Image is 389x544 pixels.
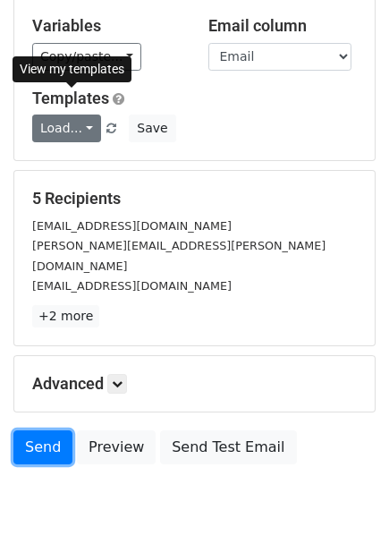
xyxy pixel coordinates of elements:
[300,458,389,544] iframe: Chat Widget
[32,189,357,208] h5: 5 Recipients
[32,16,182,36] h5: Variables
[32,219,232,233] small: [EMAIL_ADDRESS][DOMAIN_NAME]
[32,305,99,327] a: +2 more
[77,430,156,464] a: Preview
[208,16,358,36] h5: Email column
[32,115,101,142] a: Load...
[160,430,296,464] a: Send Test Email
[129,115,175,142] button: Save
[13,56,131,82] div: View my templates
[32,374,357,394] h5: Advanced
[32,239,326,273] small: [PERSON_NAME][EMAIL_ADDRESS][PERSON_NAME][DOMAIN_NAME]
[32,279,232,293] small: [EMAIL_ADDRESS][DOMAIN_NAME]
[32,43,141,71] a: Copy/paste...
[32,89,109,107] a: Templates
[13,430,72,464] a: Send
